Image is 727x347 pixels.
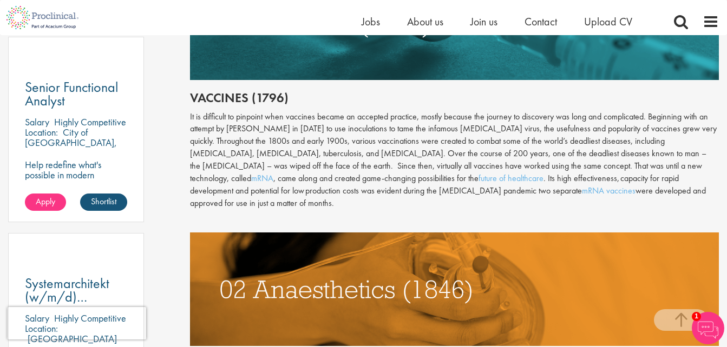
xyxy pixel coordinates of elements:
[479,172,543,184] a: future of healthcare
[25,193,66,211] a: Apply
[8,307,146,339] iframe: reCAPTCHA
[407,15,443,29] a: About us
[251,172,273,184] a: mRNA
[190,111,719,210] div: It is difficult to pinpoint when vaccines became an accepted practice, mostly because the journey...
[25,126,117,159] p: City of [GEOGRAPHIC_DATA], [GEOGRAPHIC_DATA]
[362,15,380,29] a: Jobs
[25,81,127,108] a: Senior Functional Analyst
[692,312,701,321] span: 1
[584,15,632,29] a: Upload CV
[25,274,109,319] span: Systemarchitekt (w/m/d) Elektronik
[25,277,127,304] a: Systemarchitekt (w/m/d) Elektronik
[190,91,719,105] h2: Vaccines (1796)
[25,159,127,201] p: Help redefine what's possible in modern medicine with this position in Functional Analysis!
[36,196,55,207] span: Apply
[54,116,126,128] p: Highly Competitive
[25,126,58,138] span: Location:
[582,185,636,196] a: mRNA vaccines
[470,15,497,29] a: Join us
[25,78,118,110] span: Senior Functional Analyst
[525,15,557,29] a: Contact
[80,193,127,211] a: Shortlist
[25,116,49,128] span: Salary
[692,312,724,344] img: Chatbot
